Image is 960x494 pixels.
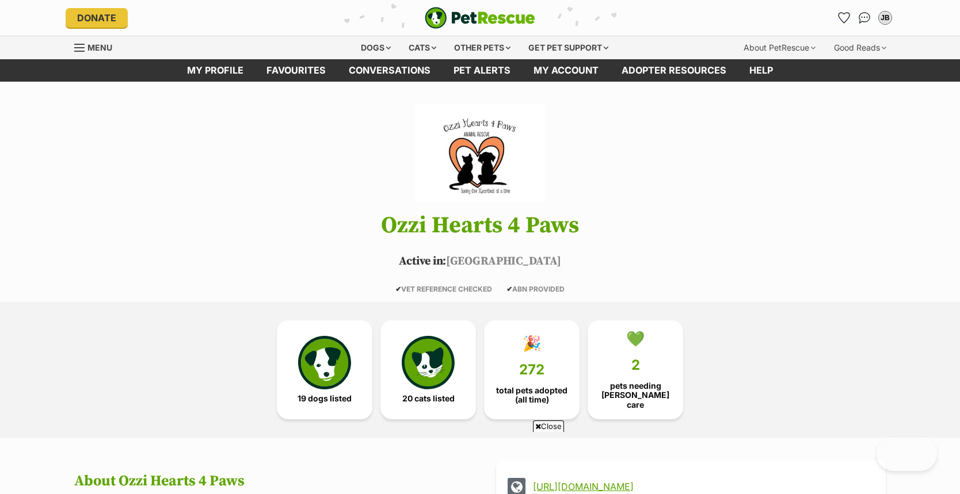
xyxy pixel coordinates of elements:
a: Pet alerts [442,59,522,82]
img: cat-icon-068c71abf8fe30c970a85cd354bc8e23425d12f6e8612795f06af48be43a487a.svg [402,336,455,389]
img: petrescue-icon-eee76f85a60ef55c4a1927667547b313a7c0e82042636edf73dce9c88f694885.svg [298,336,351,389]
span: 20 cats listed [402,394,455,403]
button: My account [876,9,894,27]
a: Help [738,59,784,82]
img: logo-e224e6f780fb5917bec1dbf3a21bbac754714ae5b6737aabdf751b685950b380.svg [425,7,535,29]
iframe: Help Scout Beacon - Open [877,436,937,471]
h1: Ozzi Hearts 4 Paws [57,213,903,238]
div: 🎉 [523,335,541,352]
a: conversations [337,59,442,82]
span: ABN PROVIDED [506,285,565,293]
a: My account [522,59,610,82]
ul: Account quick links [835,9,894,27]
div: Dogs [353,36,399,59]
span: 19 dogs listed [298,394,352,403]
span: total pets adopted (all time) [494,386,570,404]
icon: ✔ [506,285,512,293]
a: 🎉 272 total pets adopted (all time) [484,320,580,419]
a: Menu [74,36,120,57]
span: Active in: [399,254,446,269]
iframe: Advertisement [271,436,689,488]
icon: ✔ [395,285,401,293]
a: Conversations [855,9,874,27]
a: 20 cats listed [380,320,476,419]
a: PetRescue [425,7,535,29]
a: [URL][DOMAIN_NAME] [533,481,870,492]
div: Cats [401,36,444,59]
div: Other pets [446,36,519,59]
div: JB [879,12,891,24]
img: chat-41dd97257d64d25036548639549fe6c8038ab92f7586957e7f3b1b290dea8141.svg [859,12,871,24]
span: Menu [87,43,112,52]
span: VET REFERENCE CHECKED [395,285,492,293]
div: Get pet support [520,36,616,59]
span: Close [533,420,564,432]
a: Adopter resources [610,59,738,82]
span: 2 [631,357,640,373]
span: 272 [519,362,544,378]
a: Favourites [255,59,337,82]
a: My profile [176,59,255,82]
div: Good Reads [826,36,894,59]
div: 💚 [626,330,645,347]
h2: About Ozzi Hearts 4 Paws [74,473,464,490]
img: Ozzi Hearts 4 Paws [414,105,546,202]
a: Favourites [835,9,853,27]
a: Donate [66,8,128,28]
a: 💚 2 pets needing [PERSON_NAME] care [588,320,683,419]
a: 19 dogs listed [277,320,372,419]
span: pets needing [PERSON_NAME] care [597,381,673,409]
p: [GEOGRAPHIC_DATA] [57,253,903,270]
div: About PetRescue [736,36,824,59]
